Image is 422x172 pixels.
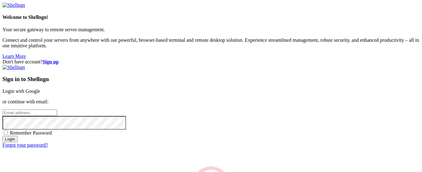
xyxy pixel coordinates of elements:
a: Forgot your password? [2,142,48,148]
p: Connect and control your servers from anywhere with our powerful, browser-based terminal and remo... [2,37,420,49]
p: Your secure gateway to remote server management. [2,27,420,32]
div: Don't have account? [2,59,420,65]
img: Shellngn [2,65,25,70]
p: or continue with email: [2,99,420,105]
input: Login [2,136,18,142]
h4: Welcome to Shellngn! [2,15,420,20]
input: Remember Password [4,131,8,135]
a: Login with Google [2,88,40,94]
img: Shellngn [2,2,25,8]
h3: Sign in to Shellngn [2,76,420,83]
span: Remember Password [10,130,52,135]
a: Sign up [43,59,59,64]
input: Email address [2,110,57,116]
a: Learn More [2,54,26,59]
